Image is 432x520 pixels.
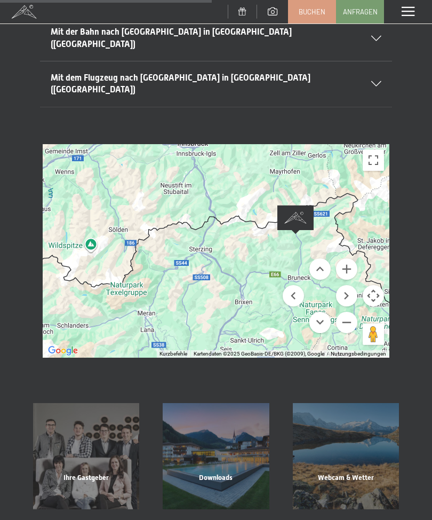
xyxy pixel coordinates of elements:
button: Verkleinern [336,312,357,333]
span: Downloads [199,474,233,482]
a: Buchen [289,1,335,23]
button: Vollbildansicht ein/aus [363,149,384,171]
span: Webcam & Wetter [318,474,374,482]
button: Nach rechts [336,285,357,306]
a: Nutzungsbedingungen [331,351,386,357]
a: Anfragen [337,1,383,23]
span: Ihre Gastgeber [63,474,109,482]
span: Kartendaten ©2025 GeoBasis-DE/BKG (©2009), Google [194,351,324,357]
span: Mit dem Flugzeug nach [GEOGRAPHIC_DATA] in [GEOGRAPHIC_DATA] ([GEOGRAPHIC_DATA]) [51,73,310,94]
a: Anreise: Hotel Schwarzenstein in Luttach, Ahrntal, Südtirol, Italien Downloads [151,403,281,509]
a: Anreise: Hotel Schwarzenstein in Luttach, Ahrntal, Südtirol, Italien Webcam & Wetter [281,403,411,509]
span: Buchen [299,7,325,17]
button: Nach unten [309,312,331,333]
span: Anfragen [343,7,378,17]
button: Nach links [283,285,304,306]
a: Anreise: Hotel Schwarzenstein in Luttach, Ahrntal, Südtirol, Italien Ihre Gastgeber [21,403,151,509]
button: Vergrößern [336,258,357,280]
button: Kamerasteuerung für die Karte [363,285,384,306]
button: Pegman auf die Karte ziehen, um Street View aufzurufen [363,324,384,345]
a: Dieses Gebiet in Google Maps öffnen (in neuem Fenster) [45,344,81,358]
img: Google [45,344,81,358]
div: Alpine Luxury SPA Resort SCHWARZENSTEIN [273,201,318,239]
button: Kurzbefehle [159,350,187,358]
button: Nach oben [309,258,331,280]
span: Mit der Bahn nach [GEOGRAPHIC_DATA] in [GEOGRAPHIC_DATA] ([GEOGRAPHIC_DATA]) [51,27,292,49]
